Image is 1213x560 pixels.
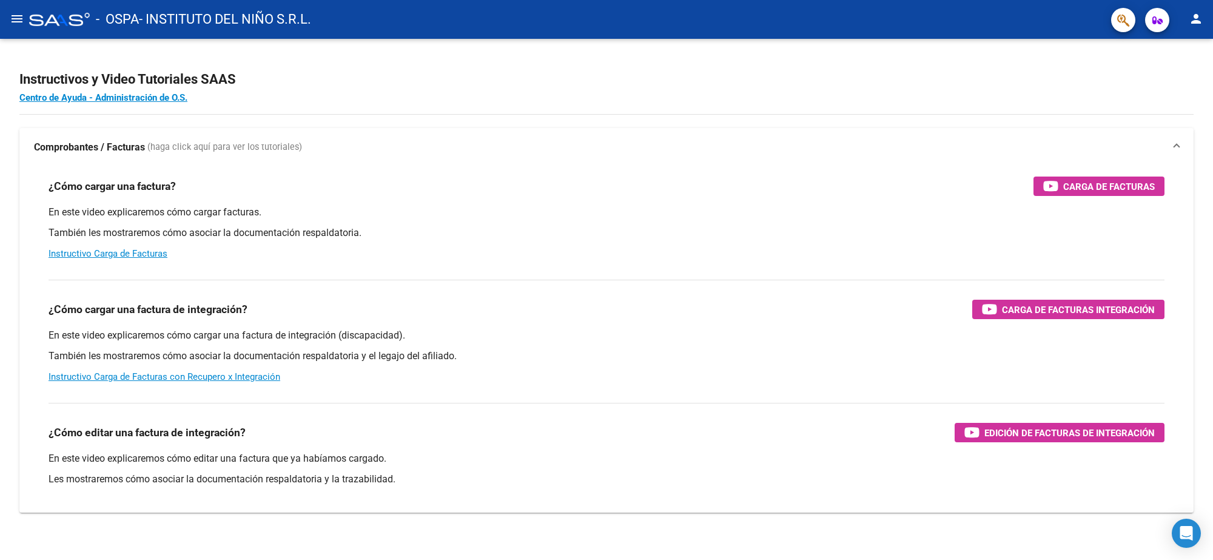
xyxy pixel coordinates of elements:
[19,167,1194,513] div: Comprobantes / Facturas (haga click aquí para ver los tutoriales)
[34,141,145,154] strong: Comprobantes / Facturas
[955,423,1164,442] button: Edición de Facturas de integración
[19,92,187,103] a: Centro de Ayuda - Administración de O.S.
[972,300,1164,319] button: Carga de Facturas Integración
[19,128,1194,167] mat-expansion-panel-header: Comprobantes / Facturas (haga click aquí para ver los tutoriales)
[49,349,1164,363] p: También les mostraremos cómo asociar la documentación respaldatoria y el legajo del afiliado.
[1033,177,1164,196] button: Carga de Facturas
[19,68,1194,91] h2: Instructivos y Video Tutoriales SAAS
[1002,302,1155,317] span: Carga de Facturas Integración
[96,6,139,33] span: - OSPA
[49,424,246,441] h3: ¿Cómo editar una factura de integración?
[10,12,24,26] mat-icon: menu
[1189,12,1203,26] mat-icon: person
[49,226,1164,240] p: También les mostraremos cómo asociar la documentación respaldatoria.
[984,425,1155,440] span: Edición de Facturas de integración
[49,452,1164,465] p: En este video explicaremos cómo editar una factura que ya habíamos cargado.
[49,206,1164,219] p: En este video explicaremos cómo cargar facturas.
[49,473,1164,486] p: Les mostraremos cómo asociar la documentación respaldatoria y la trazabilidad.
[139,6,311,33] span: - INSTITUTO DEL NIÑO S.R.L.
[1063,179,1155,194] span: Carga de Facturas
[1172,519,1201,548] div: Open Intercom Messenger
[147,141,302,154] span: (haga click aquí para ver los tutoriales)
[49,371,280,382] a: Instructivo Carga de Facturas con Recupero x Integración
[49,301,247,318] h3: ¿Cómo cargar una factura de integración?
[49,248,167,259] a: Instructivo Carga de Facturas
[49,178,176,195] h3: ¿Cómo cargar una factura?
[49,329,1164,342] p: En este video explicaremos cómo cargar una factura de integración (discapacidad).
